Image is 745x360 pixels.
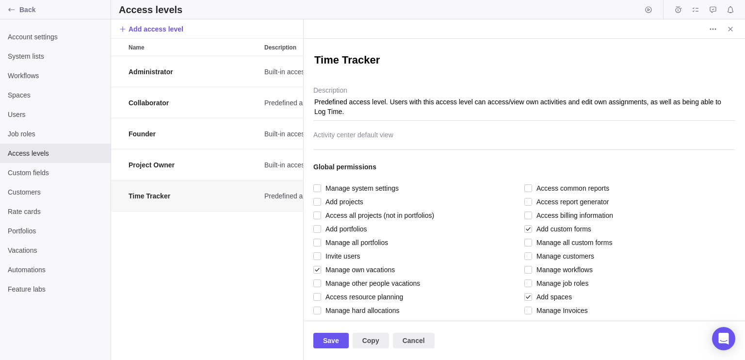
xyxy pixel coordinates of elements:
[8,51,103,61] span: System lists
[8,245,103,255] span: Vacations
[362,335,379,346] span: Copy
[8,148,103,158] span: Access levels
[321,290,403,304] span: Access resource planning
[524,304,730,317] div: Manage Invoices
[125,118,260,149] div: Name
[8,207,103,216] span: Rate cards
[8,265,103,275] span: Automations
[129,191,170,201] span: Time Tracker
[313,209,519,222] div: Access all projects (not in portfolios)
[313,290,519,304] div: Access resource planning
[689,3,702,16] span: My assignments
[532,209,613,222] span: Access billing information
[524,209,730,222] div: Access billing information
[689,7,702,15] a: My assignments
[8,168,103,178] span: Custom fields
[125,87,260,118] div: Collaborator
[125,149,260,180] div: Name
[119,3,182,16] h2: Access levels
[321,236,388,249] span: Manage all portfolios
[8,71,103,81] span: Workflows
[524,263,730,277] div: Manage workflows
[264,98,551,108] span: Predefined access level. Users with this access level can create new activities and edit own assi...
[260,149,551,180] div: Built-in access level. Users with this access level can create new projects with full access to t...
[706,22,720,36] span: More actions
[724,3,737,16] span: Notifications
[19,5,107,15] span: Back
[260,56,551,87] div: Built-in access level. Users with this access level have full access to all projects and system s...
[313,249,519,263] div: Invite users
[264,160,551,170] span: Built-in access level. Users with this access level can create new projects with full access to t...
[323,335,339,346] span: Save
[125,56,260,87] div: Name
[313,150,735,181] div: Global permissions
[524,236,730,249] div: Manage all custom forms
[125,149,260,180] div: Project Owner
[260,56,551,87] div: Description
[532,222,591,236] span: Add custom forms
[119,22,183,36] span: Add access level
[260,149,551,180] div: Description
[532,195,609,209] span: Access report generator
[321,249,360,263] span: Invite users
[642,3,655,16] span: Start timer
[129,67,173,77] span: Administrator
[524,249,730,263] div: Manage customers
[129,98,169,108] span: Collaborator
[313,181,519,195] div: Manage system settings
[524,290,730,304] div: Add spaces
[313,236,519,249] div: Manage all portfolios
[125,118,260,149] div: Founder
[706,7,720,15] a: Approval requests
[260,87,551,118] div: Description
[260,87,551,118] div: Predefined access level. Users with this access level can create new activities and edit own assi...
[532,290,572,304] span: Add spaces
[8,226,103,236] span: Portfolios
[8,129,103,139] span: Job roles
[321,209,434,222] span: Access all projects (not in portfolios)
[313,277,519,290] div: Manage other people vacations
[313,304,519,317] div: Manage hard allocations
[125,56,260,87] div: Administrator
[532,277,588,290] span: Manage job roles
[129,160,175,170] span: Project Owner
[260,118,551,149] div: Built-in access level. Users with this access level can create new projects with full access to t...
[260,180,551,212] div: Description
[393,333,435,348] span: Cancel
[671,3,685,16] span: Time logs
[313,86,735,121] textarea: Description
[321,277,420,290] span: Manage other people vacations
[260,180,551,211] div: Predefined access level. Users with this access level can access/view own activities and edit own...
[313,53,735,69] textarea: Time Tracker
[260,118,551,149] div: Description
[724,22,737,36] span: Close
[321,195,363,209] span: Add projects
[125,39,260,56] div: Name
[524,222,730,236] div: Add custom forms
[724,7,737,15] a: Notifications
[524,195,730,209] div: Access report generator
[532,236,612,249] span: Manage all custom forms
[129,43,145,52] span: Name
[129,129,156,139] span: Founder
[313,222,519,236] div: Add portfolios
[313,333,349,348] span: Save
[403,335,425,346] span: Cancel
[532,304,588,317] span: Manage Invoices
[125,180,260,211] div: Time Tracker
[125,180,260,212] div: Name
[671,7,685,15] a: Time logs
[321,304,400,317] span: Manage hard allocations
[712,327,735,350] div: Open Intercom Messenger
[353,333,389,348] span: Copy
[129,24,183,34] span: Add access level
[321,263,395,277] span: Manage own vacations
[264,43,296,52] span: Description
[532,263,593,277] span: Manage workflows
[313,263,519,277] div: Manage own vacations
[8,187,103,197] span: Customers
[8,110,103,119] span: Users
[8,32,103,42] span: Account settings
[8,90,103,100] span: Spaces
[524,181,730,195] div: Access common reports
